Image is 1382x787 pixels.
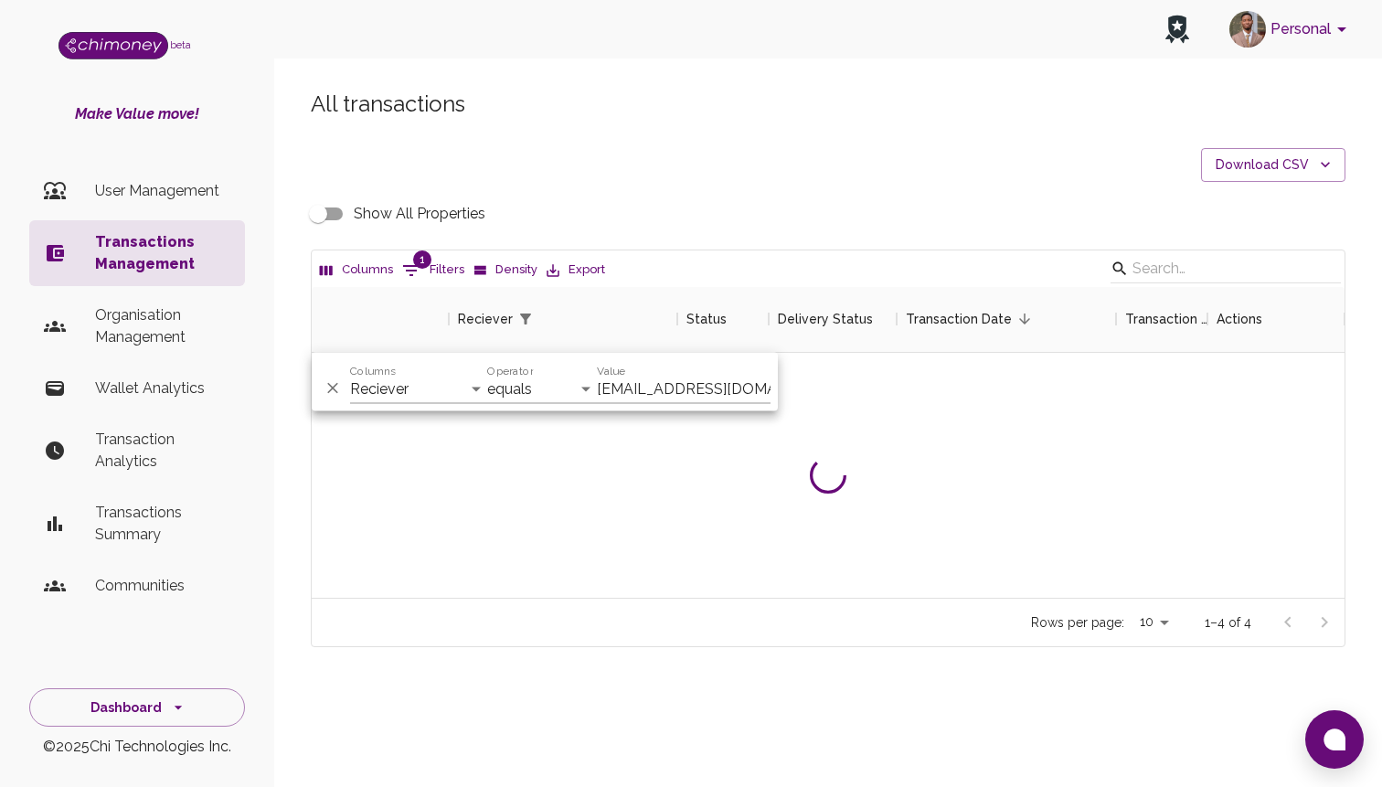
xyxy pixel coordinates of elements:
[1111,254,1341,287] div: Search
[156,286,449,352] div: Initiator
[1207,286,1345,352] div: Actions
[538,306,564,332] button: Sort
[469,256,542,284] button: Density
[95,180,230,202] p: User Management
[319,375,346,402] button: Delete
[778,286,873,352] div: Delivery Status
[315,256,398,284] button: Select columns
[1217,286,1262,352] div: Actions
[170,39,191,50] span: beta
[58,32,168,59] img: Logo
[354,203,485,225] span: Show All Properties
[906,286,1012,352] div: Transaction Date
[95,378,230,399] p: Wallet Analytics
[350,363,396,378] label: Columns
[29,688,245,728] button: Dashboard
[542,256,610,284] button: Export
[1125,286,1207,352] div: Transaction payment Method
[398,256,469,285] button: Show filters
[597,375,771,404] input: Filter value
[1305,710,1364,769] button: Open chat window
[1222,5,1360,53] button: account of current user
[897,286,1116,352] div: Transaction Date
[95,502,230,546] p: Transactions Summary
[487,363,533,378] label: Operator
[597,363,625,378] label: Value
[513,306,538,332] button: Show filters
[95,429,230,473] p: Transaction Analytics
[413,250,431,269] span: 1
[311,90,1345,119] h5: All transactions
[1012,306,1037,332] button: Sort
[95,231,230,275] p: Transactions Management
[1201,148,1345,182] button: Download CSV
[95,304,230,348] p: Organisation Management
[677,286,769,352] div: Status
[1132,609,1175,635] div: 10
[449,286,677,352] div: Reciever
[686,286,727,352] div: Status
[1132,254,1313,283] input: Search…
[1116,286,1207,352] div: Transaction payment Method
[1229,11,1266,48] img: avatar
[458,286,513,352] div: Reciever
[95,575,230,597] p: Communities
[513,306,538,332] div: 1 active filter
[769,286,897,352] div: Delivery Status
[1031,613,1124,632] p: Rows per page:
[1205,613,1251,632] p: 1–4 of 4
